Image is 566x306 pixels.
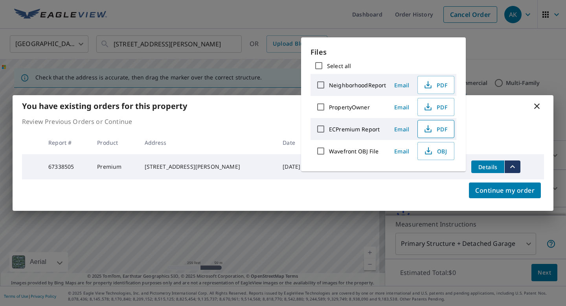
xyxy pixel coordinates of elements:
button: detailsBtn-67338505 [471,160,504,173]
label: NeighborhoodReport [329,81,386,89]
button: Email [389,79,414,91]
td: [DATE] [276,154,315,179]
span: OBJ [423,146,448,156]
td: 67338505 [42,154,91,179]
span: Email [392,147,411,155]
button: PDF [417,98,454,116]
th: Address [138,131,277,154]
td: Premium [91,154,138,179]
button: Email [389,101,414,113]
button: OBJ [417,142,454,160]
span: Email [392,103,411,111]
th: Product [91,131,138,154]
button: filesDropdownBtn-67338505 [504,160,520,173]
span: Email [392,125,411,133]
span: Email [392,81,411,89]
span: Details [476,163,500,171]
p: Review Previous Orders or Continue [22,117,544,126]
th: Date [276,131,315,154]
button: Email [389,123,414,135]
b: You have existing orders for this property [22,101,187,111]
span: PDF [423,102,448,112]
span: PDF [423,80,448,90]
button: PDF [417,76,454,94]
button: Continue my order [469,182,541,198]
span: PDF [423,124,448,134]
th: Report # [42,131,91,154]
p: Files [311,47,456,57]
label: PropertyOwner [329,103,370,111]
button: Email [389,145,414,157]
div: [STREET_ADDRESS][PERSON_NAME] [145,163,270,171]
label: ECPremium Report [329,125,380,133]
label: Wavefront OBJ File [329,147,379,155]
label: Select all [327,62,351,70]
button: PDF [417,120,454,138]
span: Continue my order [475,185,535,196]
